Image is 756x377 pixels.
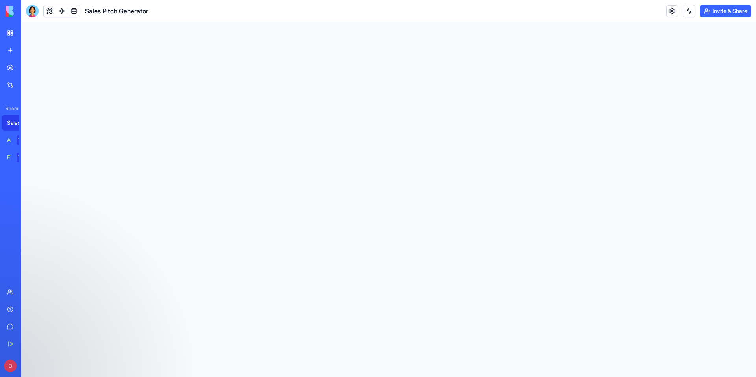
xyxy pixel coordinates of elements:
div: AI Logo Generator [7,136,11,144]
div: TRY [17,135,29,145]
img: logo [6,6,54,17]
span: O [4,360,17,372]
button: Invite & Share [700,5,751,17]
span: Recent [2,105,19,112]
div: Feedback Form [7,153,11,161]
a: Feedback FormTRY [2,150,34,165]
div: TRY [17,153,29,162]
div: Sales Pitch Generator [7,119,29,127]
a: AI Logo GeneratorTRY [2,132,34,148]
iframe: Intercom notifications message [112,318,270,373]
span: Sales Pitch Generator [85,6,148,16]
a: Sales Pitch Generator [2,115,34,131]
